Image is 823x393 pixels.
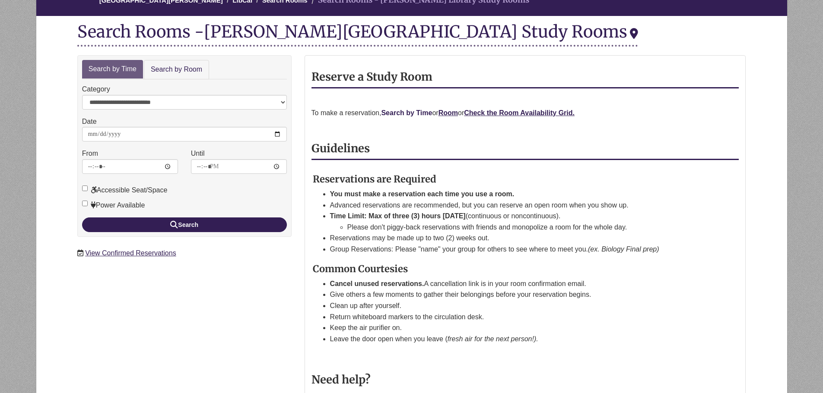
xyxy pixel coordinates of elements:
[82,200,145,211] label: Power Available
[311,141,370,155] strong: Guidelines
[330,289,718,300] li: Give others a few moments to gather their belongings before your reservation begins.
[330,211,718,233] li: (continuous or noncontinuous).
[464,109,575,116] a: Check the Room Availability Grid.
[311,373,371,387] strong: Need help?
[330,190,515,198] strong: You must make a reservation each time you use a room.
[82,84,110,95] label: Category
[330,278,718,289] li: A cancellation link is in your room confirmation email.
[330,280,424,287] strong: Cancel unused reservations.
[313,263,408,275] strong: Common Courtesies
[330,311,718,323] li: Return whiteboard markers to the circulation desk.
[82,217,287,232] button: Search
[82,60,143,79] a: Search by Time
[191,148,205,159] label: Until
[77,22,638,47] div: Search Rooms -
[588,245,659,253] em: (ex. Biology Final prep)
[347,222,718,233] li: Please don't piggy-back reservations with friends and monopolize a room for the whole day.
[330,233,718,244] li: Reservations may be made up to two (2) weeks out.
[82,185,88,191] input: Accessible Seat/Space
[311,107,739,119] p: To make a reservation, or or
[330,300,718,311] li: Clean up after yourself.
[313,173,436,185] strong: Reservations are Required
[144,60,209,79] a: Search by Room
[311,70,432,84] strong: Reserve a Study Room
[330,333,718,345] li: Leave the door open when you leave (
[85,249,176,257] a: View Confirmed Reservations
[381,109,432,116] a: Search by Time
[439,109,458,116] a: Room
[330,200,718,211] li: Advanced reservations are recommended, but you can reserve an open room when you show up.
[82,148,98,159] label: From
[330,322,718,333] li: Keep the air purifier on.
[448,335,538,343] em: fresh air for the next person!).
[204,21,638,42] div: [PERSON_NAME][GEOGRAPHIC_DATA] Study Rooms
[82,116,97,127] label: Date
[330,212,466,220] strong: Time Limit: Max of three (3) hours [DATE]
[330,244,718,255] li: Group Reservations: Please "name" your group for others to see where to meet you.
[82,185,168,196] label: Accessible Seat/Space
[82,201,88,206] input: Power Available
